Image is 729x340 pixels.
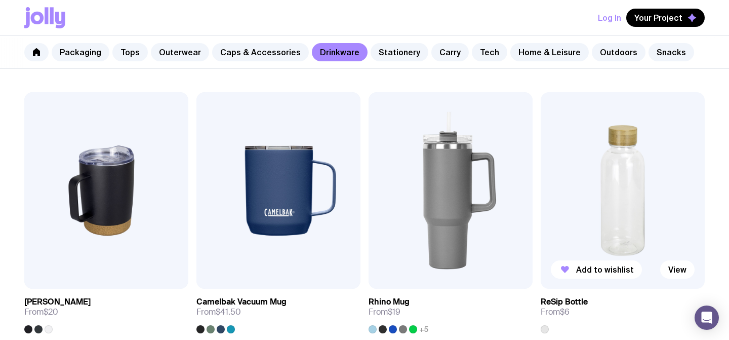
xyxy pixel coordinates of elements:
h3: Rhino Mug [369,297,410,307]
a: Outerwear [151,43,209,61]
a: Outdoors [592,43,645,61]
span: From [24,307,58,317]
button: Your Project [626,9,705,27]
button: Log In [598,9,621,27]
a: Packaging [52,43,109,61]
span: Add to wishlist [576,265,634,275]
h3: Camelbak Vacuum Mug [196,297,287,307]
a: Carry [431,43,469,61]
a: Snacks [649,43,694,61]
a: Tech [472,43,507,61]
a: Drinkware [312,43,368,61]
a: [PERSON_NAME]From$20 [24,289,188,333]
span: $41.50 [216,307,241,317]
a: Home & Leisure [510,43,589,61]
a: Camelbak Vacuum MugFrom$41.50 [196,289,360,333]
a: Rhino MugFrom$19+5 [369,289,533,333]
span: +5 [419,325,428,333]
span: $6 [560,307,570,317]
button: Add to wishlist [551,260,642,279]
div: Open Intercom Messenger [695,306,719,330]
span: From [369,307,400,317]
a: Caps & Accessories [212,43,309,61]
a: View [660,260,695,279]
span: From [196,307,241,317]
h3: ReSip Bottle [541,297,588,307]
h3: [PERSON_NAME] [24,297,91,307]
span: From [541,307,570,317]
span: $20 [44,307,58,317]
span: $19 [388,307,400,317]
a: Stationery [371,43,428,61]
a: ReSip BottleFrom$6 [541,289,705,333]
a: Tops [112,43,148,61]
span: Your Project [634,13,682,23]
